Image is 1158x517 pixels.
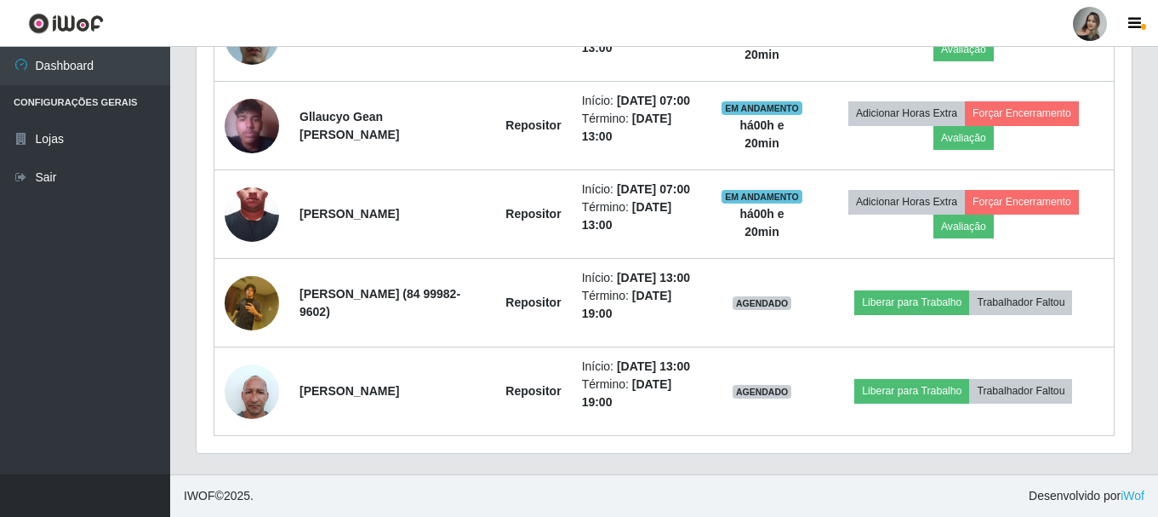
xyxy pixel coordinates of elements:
img: CoreUI Logo [28,13,104,34]
span: Desenvolvido por [1029,487,1144,505]
strong: Repositor [505,296,561,309]
span: © 2025 . [184,487,254,505]
time: [DATE] 07:00 [617,94,690,107]
span: AGENDADO [733,385,792,399]
li: Início: [582,269,701,287]
li: Término: [582,287,701,323]
span: EM ANDAMENTO [722,101,802,115]
strong: [PERSON_NAME] [299,207,399,221]
button: Liberar para Trabalho [854,379,969,403]
li: Início: [582,358,701,376]
img: 1737056523425.jpeg [225,355,279,428]
strong: Gllaucyo Gean [PERSON_NAME] [299,110,399,141]
button: Forçar Encerramento [965,101,1079,125]
button: Avaliação [933,37,994,61]
button: Avaliação [933,215,994,238]
strong: [PERSON_NAME] [299,384,399,398]
img: 1748033638152.jpeg [225,154,279,275]
li: Término: [582,376,701,411]
img: 1750804753278.jpeg [225,78,279,175]
strong: há 00 h e 20 min [739,118,784,150]
li: Início: [582,92,701,110]
time: [DATE] 13:00 [617,359,690,373]
a: iWof [1121,489,1144,503]
button: Adicionar Horas Extra [848,101,965,125]
strong: Repositor [505,384,561,398]
button: Liberar para Trabalho [854,290,969,314]
span: EM ANDAMENTO [722,190,802,204]
strong: há 00 h e 20 min [739,207,784,238]
span: AGENDADO [733,296,792,310]
button: Trabalhador Faltou [969,290,1072,314]
li: Início: [582,181,701,198]
time: [DATE] 13:00 [617,271,690,284]
time: [DATE] 07:00 [617,182,690,196]
li: Término: [582,110,701,146]
button: Avaliação [933,126,994,150]
button: Adicionar Horas Extra [848,190,965,214]
button: Forçar Encerramento [965,190,1079,214]
span: IWOF [184,489,215,503]
button: Trabalhador Faltou [969,379,1072,403]
strong: [PERSON_NAME] (84 99982-9602) [299,287,460,319]
img: 1754156218289.jpeg [225,267,279,339]
li: Término: [582,198,701,234]
strong: Repositor [505,207,561,221]
strong: Repositor [505,118,561,132]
